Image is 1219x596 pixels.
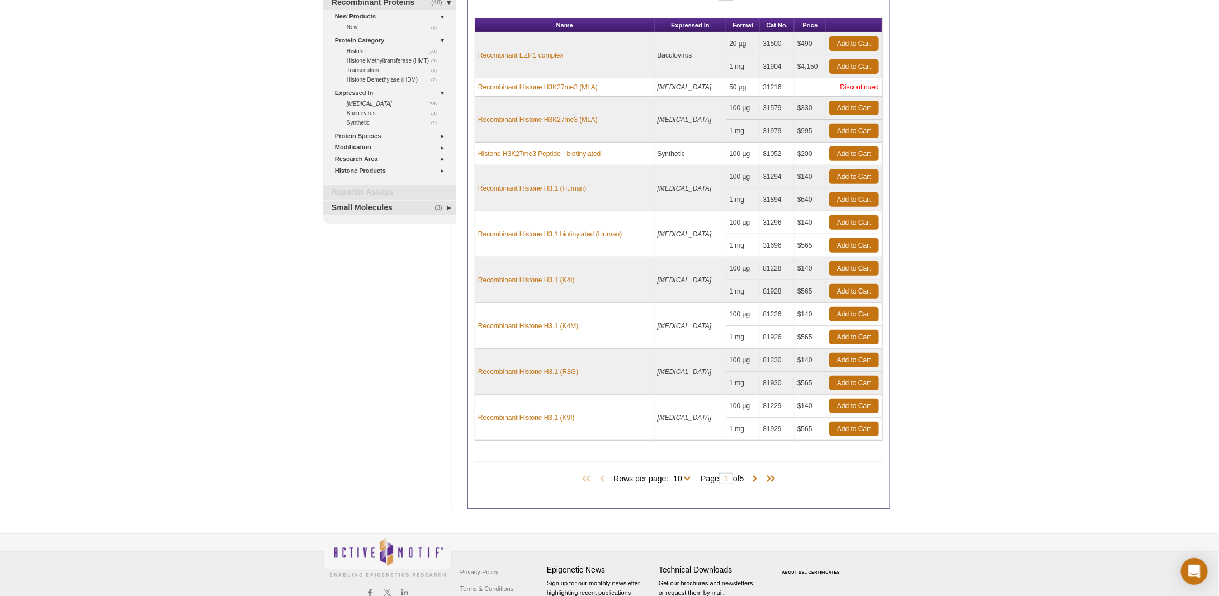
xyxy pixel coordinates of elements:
[760,234,795,257] td: 31696
[771,554,854,579] table: Click to Verify - This site chose Symantec SSL for secure e-commerce and confidential communicati...
[795,211,826,234] td: $140
[431,108,443,118] span: (8)
[829,330,879,344] a: Add to Cart
[750,474,761,485] span: Next Page
[695,473,749,484] span: Page of
[478,367,578,377] a: Recombinant Histone H3.1 (R8G)
[726,372,760,395] td: 1 mg
[347,65,443,75] a: (5)Transcription
[782,570,840,574] a: ABOUT SSL CERTIFICATES
[760,257,795,280] td: 81228
[726,280,760,303] td: 1 mg
[457,564,501,580] a: Privacy Policy
[431,65,443,75] span: (5)
[829,399,879,413] a: Add to Cart
[795,257,826,280] td: $140
[795,303,826,326] td: $140
[760,32,795,55] td: 31500
[795,418,826,441] td: $565
[335,165,450,177] a: Histone Products
[760,395,795,418] td: 81229
[829,261,879,276] a: Add to Cart
[478,183,586,193] a: Recombinant Histone H3.1 (Human)
[760,211,795,234] td: 31296
[597,474,608,485] span: Previous Page
[347,101,392,107] i: [MEDICAL_DATA]
[347,46,443,56] a: (39)Histone
[478,149,601,159] a: Histone H3K27me3 Peptide - biotinylated
[726,97,760,120] td: 100 µg
[335,11,450,22] a: New Products
[478,275,575,285] a: Recombinant Histone H3.1 (K4I)
[431,75,443,84] span: (2)
[795,55,826,78] td: $4,150
[475,462,883,462] h2: Products (48)
[547,565,653,575] h4: Epigenetic News
[613,472,695,484] span: Rows per page:
[829,284,879,299] a: Add to Cart
[658,116,712,124] i: [MEDICAL_DATA]
[431,118,443,127] span: (1)
[795,326,826,349] td: $565
[829,36,879,51] a: Add to Cart
[323,185,456,200] a: Reporter Assays
[760,418,795,441] td: 81929
[658,322,712,330] i: [MEDICAL_DATA]
[726,188,760,211] td: 1 mg
[434,201,448,215] span: (3)
[726,78,760,97] td: 50 µg
[795,120,826,143] td: $995
[335,35,450,46] a: Protein Category
[726,18,760,32] th: Format
[726,326,760,349] td: 1 mg
[760,188,795,211] td: 31894
[726,349,760,372] td: 100 µg
[829,238,879,253] a: Add to Cart
[726,143,760,165] td: 100 µg
[760,120,795,143] td: 31979
[795,78,882,97] td: Discontinued
[761,474,778,485] span: Last Page
[347,99,443,108] a: (39) [MEDICAL_DATA]
[478,82,598,92] a: Recombinant Histone H3K27me3 (MLA)
[726,55,760,78] td: 1 mg
[655,32,727,78] td: Baculovirus
[795,234,826,257] td: $565
[347,56,443,65] a: (6)Histone Methyltransferase (HMT)
[1181,558,1208,585] div: Open Intercom Messenger
[478,50,564,60] a: Recombinant EZH1 complex
[658,276,712,284] i: [MEDICAL_DATA]
[726,395,760,418] td: 100 µg
[829,422,879,436] a: Add to Cart
[795,188,826,211] td: $640
[829,215,879,230] a: Add to Cart
[795,372,826,395] td: $565
[347,22,443,32] a: (2)New
[795,349,826,372] td: $140
[795,395,826,418] td: $140
[726,257,760,280] td: 100 µg
[829,169,879,184] a: Add to Cart
[760,349,795,372] td: 81230
[760,280,795,303] td: 81928
[431,22,443,32] span: (2)
[726,211,760,234] td: 100 µg
[335,130,450,142] a: Protein Species
[478,115,598,125] a: Recombinant Histone H3K27me3 (MLA)
[478,229,622,239] a: Recombinant Histone H3.1 biotinylated (Human)
[335,153,450,165] a: Research Area
[795,280,826,303] td: $565
[478,413,575,423] a: Recombinant Histone H3.1 (K9I)
[323,534,452,580] img: Active Motif,
[760,143,795,165] td: 81052
[658,368,712,376] i: [MEDICAL_DATA]
[655,18,727,32] th: Expressed In
[580,474,597,485] span: First Page
[347,118,443,127] a: (1)Synthetic
[655,143,727,165] td: Synthetic
[760,78,795,97] td: 31216
[760,97,795,120] td: 31579
[760,165,795,188] td: 31294
[726,418,760,441] td: 1 mg
[795,165,826,188] td: $140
